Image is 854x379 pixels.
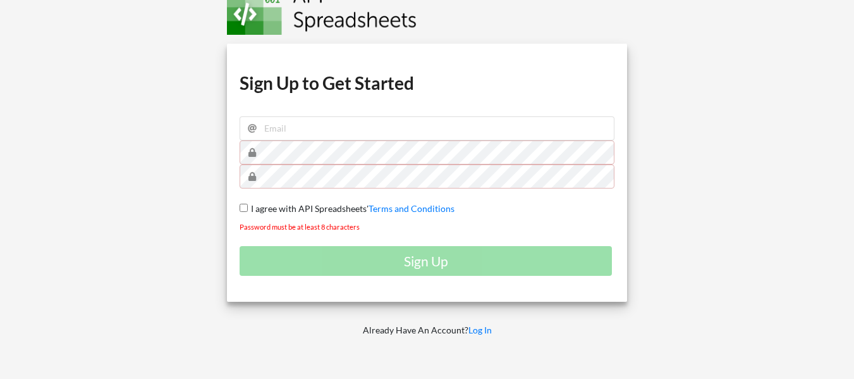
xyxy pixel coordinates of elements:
[468,325,492,335] a: Log In
[248,203,369,214] span: I agree with API Spreadsheets'
[218,324,636,337] p: Already Have An Account?
[369,203,454,214] a: Terms and Conditions
[240,116,614,140] input: Email
[240,223,360,231] small: Password must be at least 8 characters
[240,71,614,94] h1: Sign Up to Get Started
